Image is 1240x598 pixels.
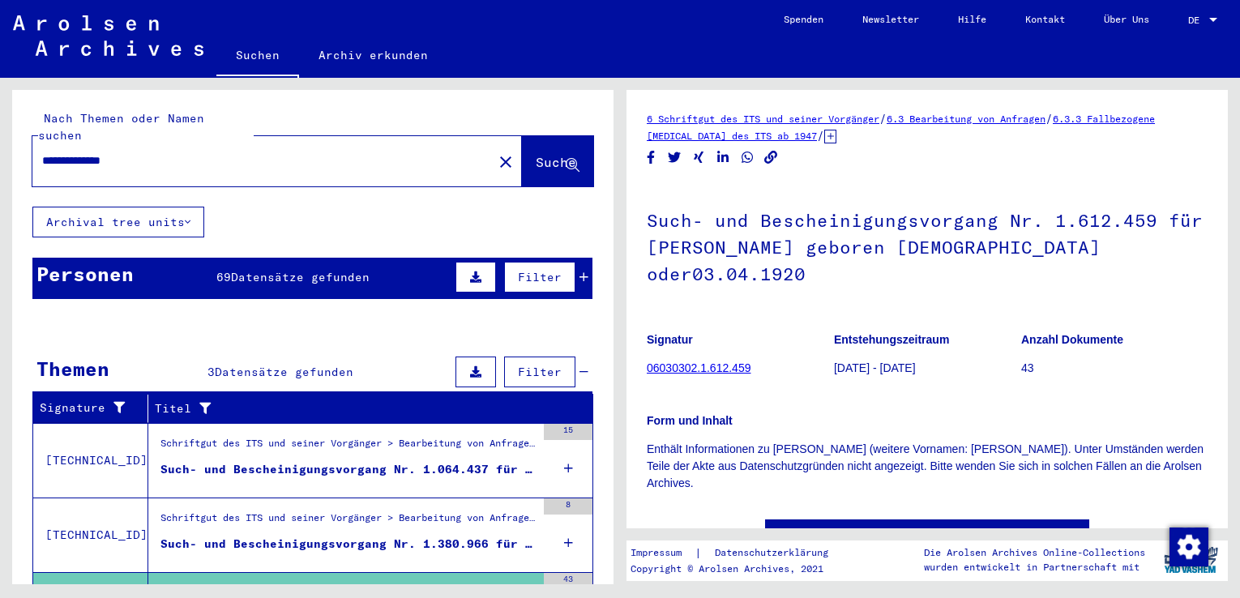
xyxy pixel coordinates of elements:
[36,259,134,288] div: Personen
[647,414,733,427] b: Form und Inhalt
[647,113,879,125] a: 6 Schriftgut des ITS und seiner Vorgänger
[231,270,370,284] span: Datensätze gefunden
[647,361,750,374] a: 06030302.1.612.459
[631,545,848,562] div: |
[817,128,824,143] span: /
[160,536,536,553] div: Such- und Bescheinigungsvorgang Nr. 1.380.966 für [PERSON_NAME] geboren [DEMOGRAPHIC_DATA]
[490,145,522,177] button: Clear
[647,183,1208,308] h1: Such- und Bescheinigungsvorgang Nr. 1.612.459 für [PERSON_NAME] geboren [DEMOGRAPHIC_DATA] oder03...
[216,36,299,78] a: Suchen
[160,436,536,459] div: Schriftgut des ITS und seiner Vorgänger > Bearbeitung von Anfragen > Fallbezogene [MEDICAL_DATA] ...
[160,510,536,533] div: Schriftgut des ITS und seiner Vorgänger > Bearbeitung von Anfragen > Fallbezogene [MEDICAL_DATA] ...
[522,136,593,186] button: Suche
[40,395,152,421] div: Signature
[504,357,575,387] button: Filter
[691,147,708,168] button: Share on Xing
[715,147,732,168] button: Share on LinkedIn
[643,147,660,168] button: Share on Facebook
[536,154,576,170] span: Suche
[631,545,695,562] a: Impressum
[647,441,1208,492] p: Enthält Informationen zu [PERSON_NAME] (weitere Vornamen: [PERSON_NAME]). Unter Umständen werden ...
[1045,111,1053,126] span: /
[803,525,1051,542] a: See comments created before [DATE]
[216,270,231,284] span: 69
[1021,333,1123,346] b: Anzahl Dokumente
[1188,15,1206,26] span: DE
[38,111,204,143] mat-label: Nach Themen oder Namen suchen
[763,147,780,168] button: Copy link
[739,147,756,168] button: Share on WhatsApp
[924,545,1145,560] p: Die Arolsen Archives Online-Collections
[702,545,848,562] a: Datenschutzerklärung
[1021,360,1208,377] p: 43
[13,15,203,56] img: Arolsen_neg.svg
[518,365,562,379] span: Filter
[160,461,536,478] div: Such- und Bescheinigungsvorgang Nr. 1.064.437 für [PERSON_NAME] geboren [DEMOGRAPHIC_DATA]
[496,152,515,172] mat-icon: close
[924,560,1145,575] p: wurden entwickelt in Partnerschaft mit
[155,400,561,417] div: Titel
[887,113,1045,125] a: 6.3 Bearbeitung von Anfragen
[834,360,1020,377] p: [DATE] - [DATE]
[1169,527,1208,566] div: Zustimmung ändern
[1161,540,1221,580] img: yv_logo.png
[518,270,562,284] span: Filter
[834,333,949,346] b: Entstehungszeitraum
[40,399,135,416] div: Signature
[631,562,848,576] p: Copyright © Arolsen Archives, 2021
[155,395,577,421] div: Titel
[647,333,693,346] b: Signatur
[504,262,575,293] button: Filter
[1169,528,1208,566] img: Zustimmung ändern
[32,207,204,237] button: Archival tree units
[666,147,683,168] button: Share on Twitter
[879,111,887,126] span: /
[299,36,447,75] a: Archiv erkunden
